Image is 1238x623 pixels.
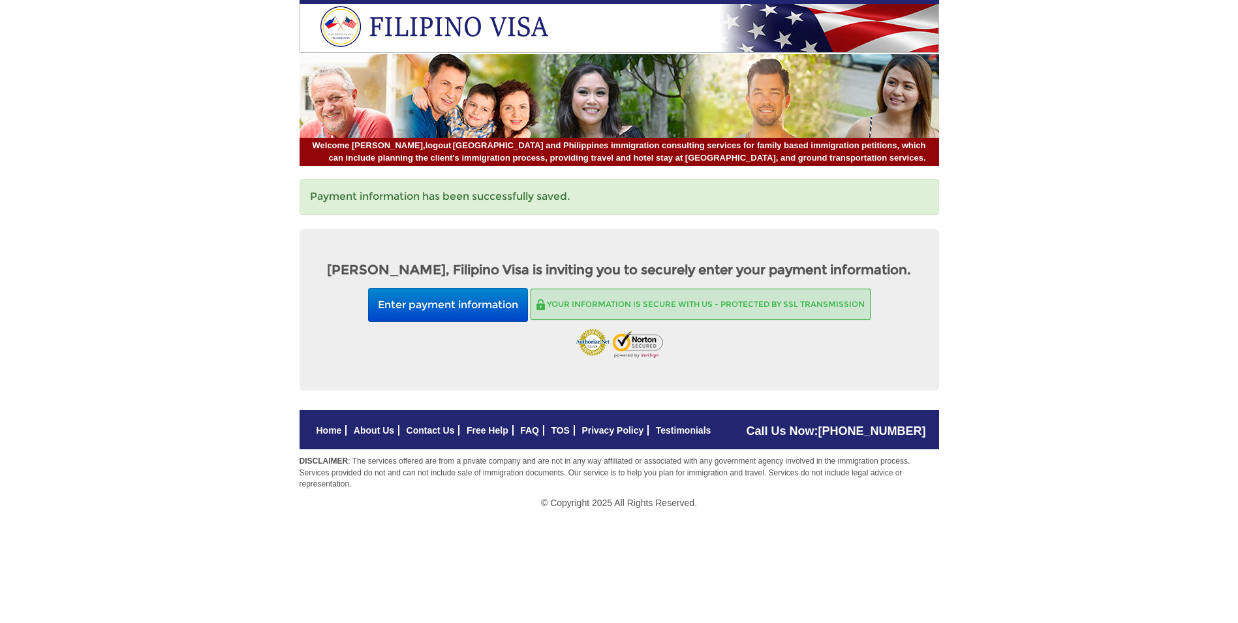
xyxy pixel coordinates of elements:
[300,456,348,466] strong: DISCLAIMER
[581,425,643,436] a: Privacy Policy
[576,328,610,359] img: Authorize
[746,424,925,438] span: Call Us Now:
[300,456,939,489] p: : The services offered are from a private company and are not in any way affiliated or associated...
[547,299,865,309] span: Your information is secure with us - Protected by SSL transmission
[467,425,508,436] a: Free Help
[300,179,939,215] div: Payment information has been successfully saved.
[613,330,663,358] img: Norton Scured
[327,262,911,278] strong: [PERSON_NAME], Filipino Visa is inviting you to securely enter your payment information.
[300,496,939,509] p: © Copyright 2025 All Rights Reserved.
[407,425,455,436] a: Contact Us
[354,425,394,436] a: About Us
[313,140,926,164] span: [GEOGRAPHIC_DATA] and Philippines immigration consulting services for family based immigration pe...
[818,424,925,438] a: [PHONE_NUMBER]
[368,288,528,323] button: Enter payment information
[551,425,570,436] a: TOS
[317,425,342,436] a: Home
[313,140,452,152] span: Welcome [PERSON_NAME],
[426,140,452,150] a: logout
[656,425,711,436] a: Testimonials
[520,425,539,436] a: FAQ
[536,299,545,310] img: Secure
